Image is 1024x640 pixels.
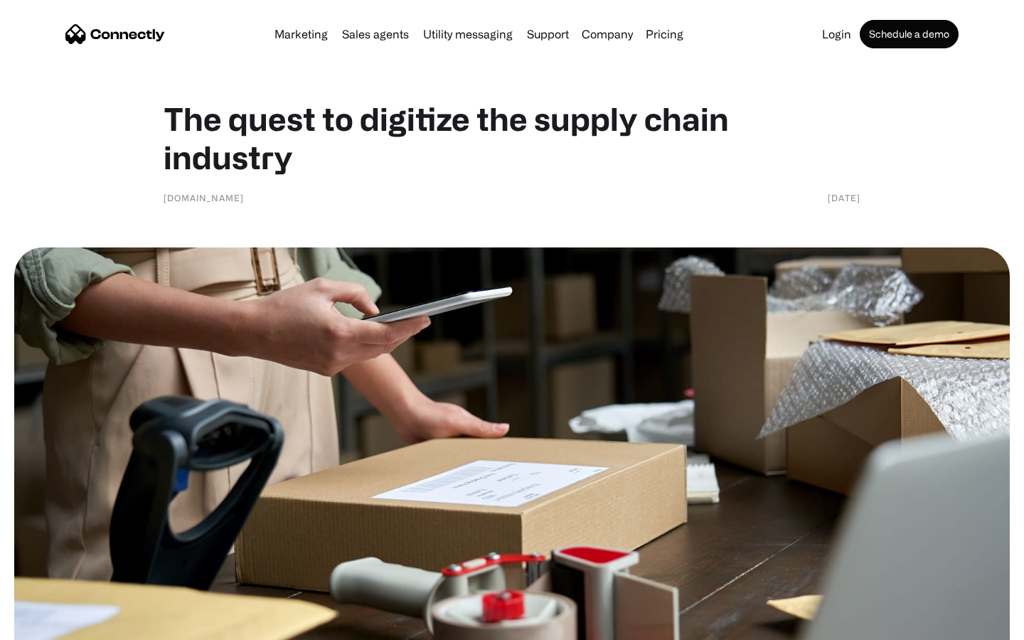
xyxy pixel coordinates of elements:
[828,191,860,205] div: [DATE]
[28,615,85,635] ul: Language list
[14,615,85,635] aside: Language selected: English
[521,28,575,40] a: Support
[582,24,633,44] div: Company
[269,28,334,40] a: Marketing
[336,28,415,40] a: Sales agents
[860,20,959,48] a: Schedule a demo
[417,28,518,40] a: Utility messaging
[164,100,860,176] h1: The quest to digitize the supply chain industry
[164,191,244,205] div: [DOMAIN_NAME]
[816,28,857,40] a: Login
[640,28,689,40] a: Pricing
